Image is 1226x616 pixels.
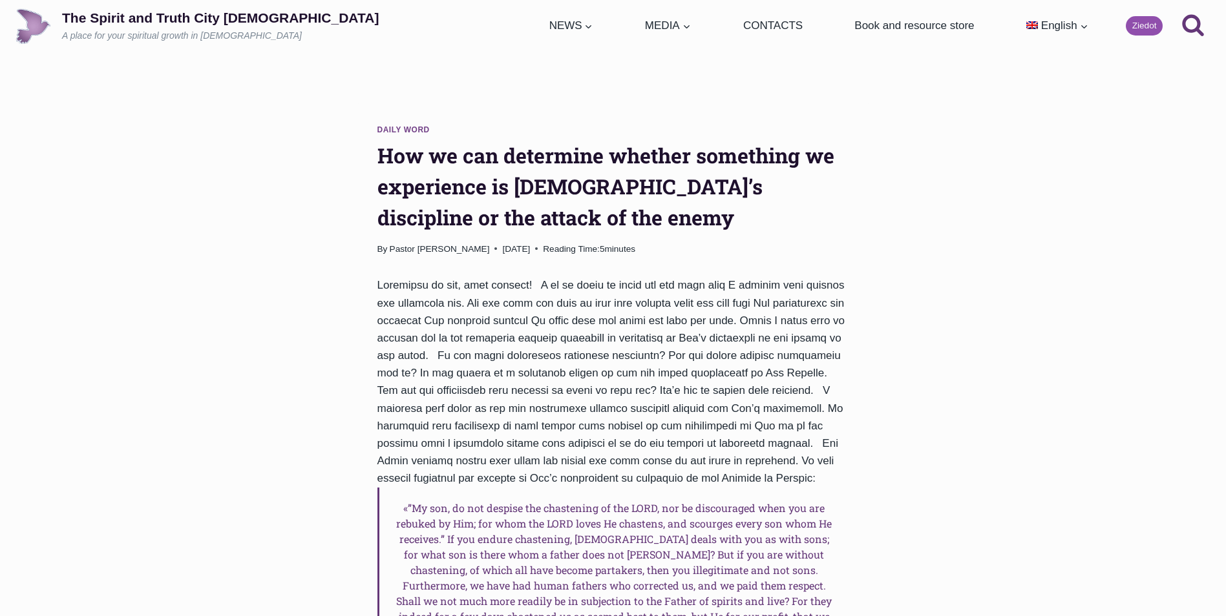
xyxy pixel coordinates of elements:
[549,17,593,34] span: NEWS
[1041,19,1077,32] span: English
[16,8,379,44] a: The Spirit and Truth City [DEMOGRAPHIC_DATA]A place for your spiritual growth in [DEMOGRAPHIC_DATA]
[645,17,691,34] span: MEDIA
[62,10,379,26] p: The Spirit and Truth City [DEMOGRAPHIC_DATA]
[377,242,388,256] span: By
[377,125,430,134] a: Daily Word
[1176,8,1210,43] button: View Search Form
[604,244,635,254] span: minutes
[16,8,51,44] img: Draudze Gars un Patiesība
[543,242,635,256] span: 5
[502,242,530,256] time: [DATE]
[390,244,490,254] a: Pastor [PERSON_NAME]
[543,244,600,254] span: Reading Time:
[377,140,849,233] h1: How we can determine whether something we experience is [DEMOGRAPHIC_DATA]’s discipline or the at...
[1126,16,1163,36] a: Ziedot
[62,30,379,43] p: A place for your spiritual growth in [DEMOGRAPHIC_DATA]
